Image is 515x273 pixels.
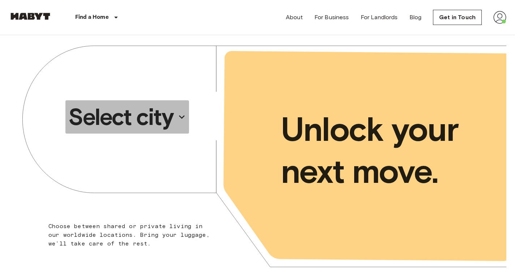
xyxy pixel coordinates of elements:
[433,10,482,25] a: Get in Touch
[281,108,495,192] p: Unlock your next move.
[361,13,398,22] a: For Landlords
[286,13,303,22] a: About
[75,13,109,22] p: Find a Home
[493,11,506,24] img: avatar
[48,222,213,248] p: Choose between shared or private living in our worldwide locations. Bring your luggage, we'll tak...
[65,100,189,134] button: Select city
[314,13,349,22] a: For Business
[9,13,52,20] img: Habyt
[68,102,173,131] p: Select city
[409,13,422,22] a: Blog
